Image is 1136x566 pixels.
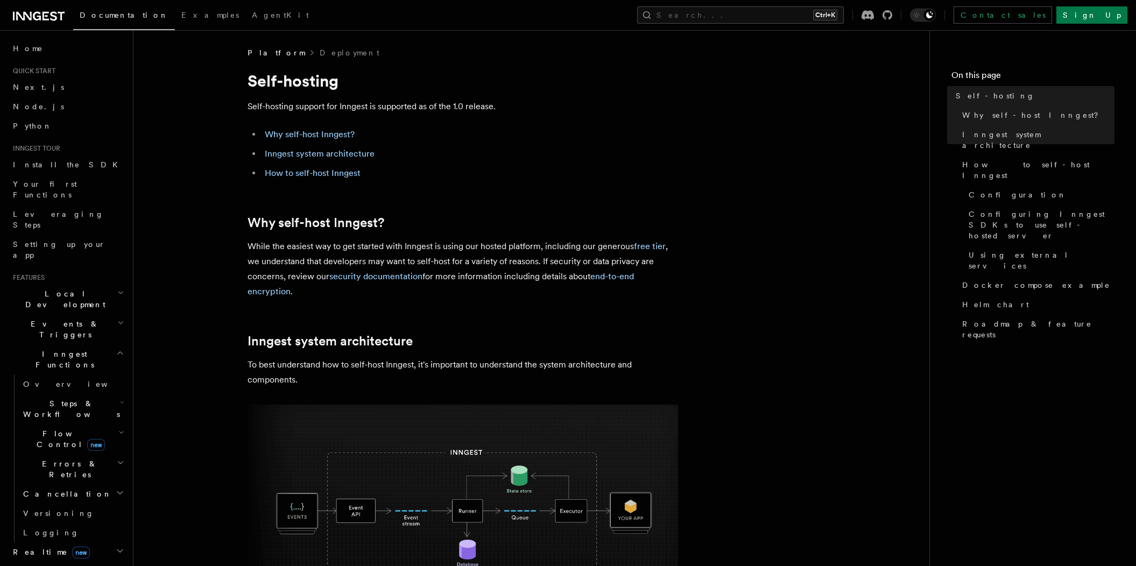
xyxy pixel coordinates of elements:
[19,489,112,499] span: Cancellation
[19,374,126,394] a: Overview
[813,10,837,20] kbd: Ctrl+K
[87,439,105,451] span: new
[962,129,1114,151] span: Inngest system architecture
[19,523,126,542] a: Logging
[248,357,678,387] p: To best understand how to self-host Inngest, it's important to understand the system architecture...
[954,6,1052,24] a: Contact sales
[245,3,315,29] a: AgentKit
[9,273,45,282] span: Features
[265,168,361,178] a: How to self-host Inngest
[13,122,52,130] span: Python
[13,240,105,259] span: Setting up your app
[248,215,384,230] a: Why self-host Inngest?
[962,110,1106,121] span: Why self-host Inngest?
[9,174,126,204] a: Your first Functions
[13,102,64,111] span: Node.js
[9,39,126,58] a: Home
[962,319,1114,340] span: Roadmap & feature requests
[9,235,126,265] a: Setting up your app
[23,380,134,388] span: Overview
[9,67,55,75] span: Quick start
[9,284,126,314] button: Local Development
[252,11,309,19] span: AgentKit
[13,180,77,199] span: Your first Functions
[9,204,126,235] a: Leveraging Steps
[969,250,1114,271] span: Using external services
[9,97,126,116] a: Node.js
[9,116,126,136] a: Python
[962,280,1110,291] span: Docker compose example
[19,428,118,450] span: Flow Control
[9,349,116,370] span: Inngest Functions
[19,458,117,480] span: Errors & Retries
[9,344,126,374] button: Inngest Functions
[265,148,375,159] a: Inngest system architecture
[9,542,126,562] button: Realtimenew
[72,547,90,558] span: new
[9,155,126,174] a: Install the SDK
[634,241,666,251] a: free tier
[9,77,126,97] a: Next.js
[329,271,422,281] a: security documentation
[958,155,1114,185] a: How to self-host Inngest
[9,319,117,340] span: Events & Triggers
[181,11,239,19] span: Examples
[964,245,1114,275] a: Using external services
[19,504,126,523] a: Versioning
[23,509,94,518] span: Versioning
[13,83,64,91] span: Next.js
[964,185,1114,204] a: Configuration
[19,484,126,504] button: Cancellation
[962,159,1114,181] span: How to self-host Inngest
[910,9,936,22] button: Toggle dark mode
[951,86,1114,105] a: Self-hosting
[19,424,126,454] button: Flow Controlnew
[265,129,355,139] a: Why self-host Inngest?
[19,454,126,484] button: Errors & Retries
[9,288,117,310] span: Local Development
[962,299,1029,310] span: Helm chart
[13,210,104,229] span: Leveraging Steps
[958,125,1114,155] a: Inngest system architecture
[248,71,678,90] h1: Self-hosting
[80,11,168,19] span: Documentation
[175,3,245,29] a: Examples
[248,47,305,58] span: Platform
[1056,6,1127,24] a: Sign Up
[969,209,1114,241] span: Configuring Inngest SDKs to use self-hosted server
[958,275,1114,295] a: Docker compose example
[9,314,126,344] button: Events & Triggers
[248,239,678,299] p: While the easiest way to get started with Inngest is using our hosted platform, including our gen...
[19,394,126,424] button: Steps & Workflows
[13,43,43,54] span: Home
[19,398,120,420] span: Steps & Workflows
[969,189,1067,200] span: Configuration
[637,6,844,24] button: Search...Ctrl+K
[248,334,413,349] a: Inngest system architecture
[73,3,175,30] a: Documentation
[958,314,1114,344] a: Roadmap & feature requests
[958,295,1114,314] a: Helm chart
[13,160,124,169] span: Install the SDK
[9,374,126,542] div: Inngest Functions
[320,47,379,58] a: Deployment
[9,144,60,153] span: Inngest tour
[964,204,1114,245] a: Configuring Inngest SDKs to use self-hosted server
[956,90,1035,101] span: Self-hosting
[23,528,79,537] span: Logging
[9,547,90,557] span: Realtime
[248,99,678,114] p: Self-hosting support for Inngest is supported as of the 1.0 release.
[951,69,1114,86] h4: On this page
[958,105,1114,125] a: Why self-host Inngest?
